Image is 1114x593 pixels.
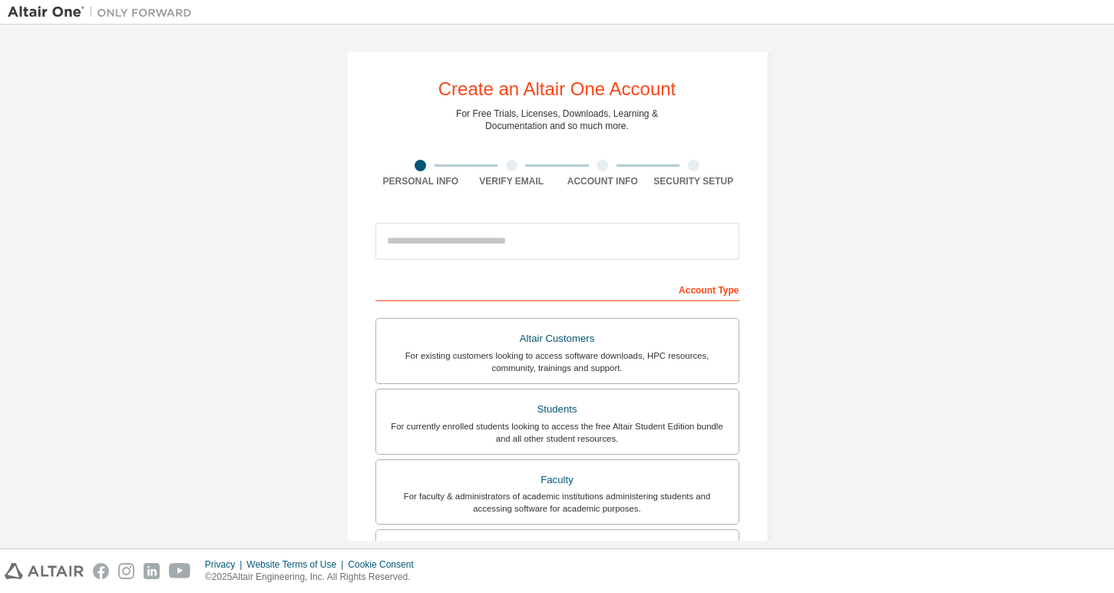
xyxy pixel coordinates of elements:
p: © 2025 Altair Engineering, Inc. All Rights Reserved. [205,571,423,584]
img: linkedin.svg [144,563,160,579]
div: Cookie Consent [348,558,422,571]
img: instagram.svg [118,563,134,579]
img: altair_logo.svg [5,563,84,579]
div: Personal Info [375,175,467,187]
div: Create an Altair One Account [438,80,676,98]
div: Students [385,399,729,420]
img: Altair One [8,5,200,20]
div: For existing customers looking to access software downloads, HPC resources, community, trainings ... [385,350,729,374]
img: facebook.svg [93,563,109,579]
div: Faculty [385,469,729,491]
div: Security Setup [648,175,739,187]
div: Privacy [205,558,246,571]
div: Everyone else [385,539,729,561]
div: Account Type [375,277,739,301]
img: youtube.svg [169,563,191,579]
div: Account Info [557,175,649,187]
div: Website Terms of Use [246,558,348,571]
div: Altair Customers [385,328,729,350]
div: Verify Email [466,175,557,187]
div: For currently enrolled students looking to access the free Altair Student Edition bundle and all ... [385,420,729,445]
div: For faculty & administrators of academic institutions administering students and accessing softwa... [385,490,729,515]
div: For Free Trials, Licenses, Downloads, Learning & Documentation and so much more. [456,108,658,132]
